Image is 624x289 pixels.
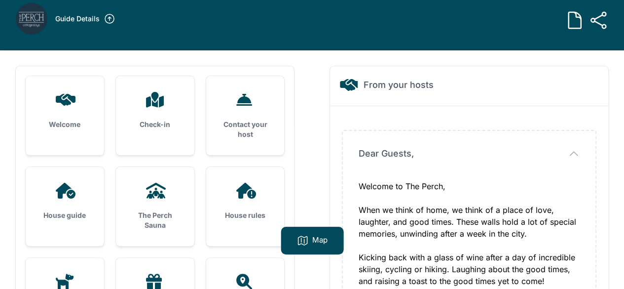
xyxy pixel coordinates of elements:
h3: Guide Details [55,14,100,24]
a: House guide [26,167,104,236]
a: House rules [206,167,285,236]
h3: House rules [222,210,269,220]
h3: Welcome [41,120,88,129]
a: Check-in [116,76,194,145]
a: Guide Details [55,13,115,25]
button: Dear Guests, [359,147,580,161]
p: Map [312,235,328,247]
span: Dear Guests, [359,147,414,161]
h3: Contact your host [222,120,269,139]
h2: From your hosts [364,78,434,92]
img: lbscve6jyqy4usxktyb5b1icebv1 [16,3,47,35]
a: Contact your host [206,76,285,155]
h3: The Perch Sauna [132,210,179,230]
a: The Perch Sauna [116,167,194,246]
h3: House guide [41,210,88,220]
a: Welcome [26,76,104,145]
h3: Check-in [132,120,179,129]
